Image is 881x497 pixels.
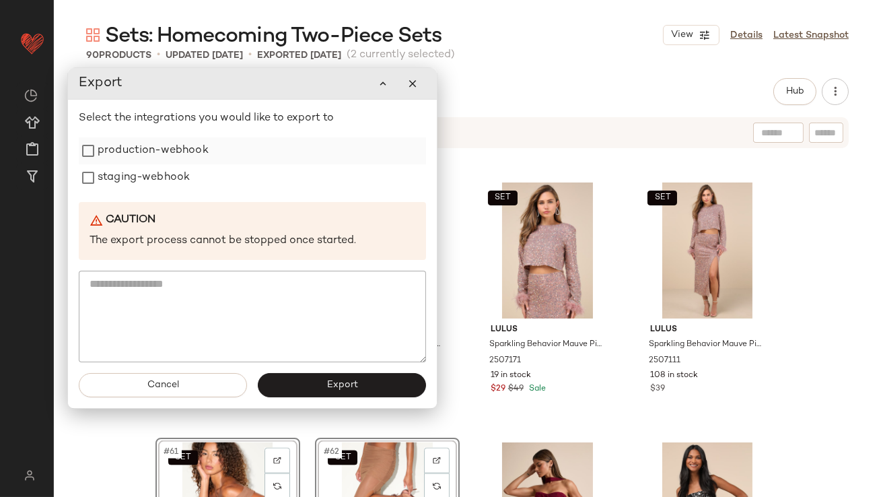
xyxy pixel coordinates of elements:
[654,193,671,203] span: SET
[433,457,441,465] img: svg%3e
[508,383,524,395] span: $49
[489,339,603,351] span: Sparkling Behavior Mauve Pink Sequin Feather Long Sleeve Top
[248,47,252,63] span: •
[650,370,698,382] span: 108 in stock
[166,48,243,63] p: updated [DATE]
[257,48,341,63] p: Exported [DATE]
[489,355,521,367] span: 2507171
[86,28,100,42] img: svg%3e
[334,453,351,463] span: SET
[163,445,182,459] span: #61
[174,453,191,463] span: SET
[168,451,198,465] button: SET
[785,86,804,97] span: Hub
[19,30,46,57] img: heart_red.DM2ytmEG.svg
[491,324,604,336] span: Lulus
[494,193,511,203] span: SET
[663,25,719,45] button: View
[773,28,849,42] a: Latest Snapshot
[105,23,442,50] span: Sets: Homecoming Two-Piece Sets
[90,234,415,249] p: The export process cannot be stopped once started.
[433,482,441,490] img: svg%3e
[328,451,357,465] button: SET
[98,137,209,164] label: production-webhook
[649,339,763,351] span: Sparkling Behavior Mauve Pink Sequin High-Rise Midi Skirt
[488,191,518,205] button: SET
[16,470,42,481] img: svg%3e
[347,47,455,63] span: (2 currently selected)
[273,482,281,490] img: svg%3e
[86,51,99,61] span: 90
[491,370,531,382] span: 19 in stock
[730,28,763,42] a: Details
[79,73,123,94] span: Export
[322,445,342,459] span: #62
[86,48,151,63] div: Products
[526,385,546,393] span: Sale
[79,373,247,397] button: Cancel
[670,30,693,40] span: View
[639,183,775,319] img: 12164061_2507111.jpg
[273,457,281,465] img: svg%3e
[147,380,179,391] span: Cancel
[157,47,160,63] span: •
[480,183,615,319] img: 12161861_2507171.jpg
[650,383,665,395] span: $39
[773,78,816,105] button: Hub
[647,191,677,205] button: SET
[650,324,764,336] span: Lulus
[326,380,357,391] span: Export
[106,213,155,228] b: Caution
[258,373,426,397] button: Export
[649,355,680,367] span: 2507111
[24,89,38,102] img: svg%3e
[79,110,426,127] p: Select the integrations you would like to export to
[98,164,190,191] label: staging-webhook
[491,383,505,395] span: $29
